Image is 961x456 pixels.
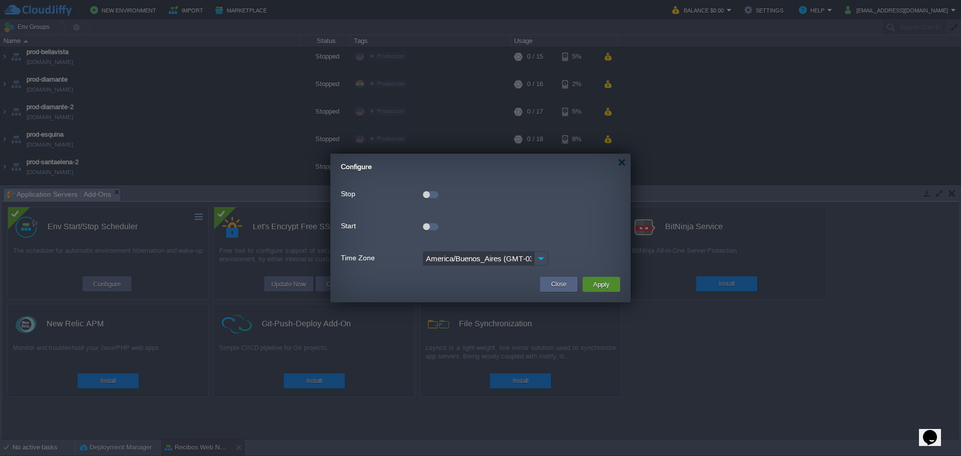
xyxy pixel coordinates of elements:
[341,251,422,265] label: Time Zone
[919,416,951,446] iframe: chat widget
[341,219,422,233] label: Start
[341,187,422,201] label: Stop
[341,163,372,171] span: Configure
[590,278,613,290] button: Apply
[551,279,567,289] button: Close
